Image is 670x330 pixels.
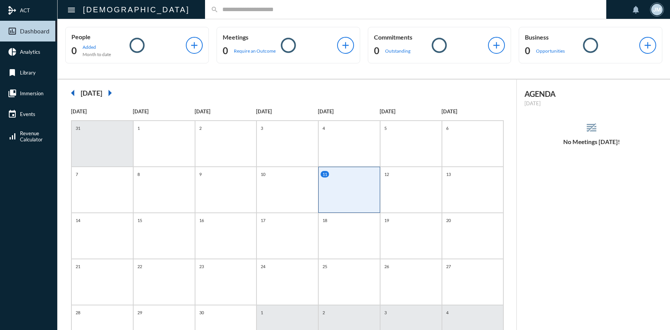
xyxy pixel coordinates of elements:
[102,85,117,101] mat-icon: arrow_right
[321,309,327,316] p: 2
[136,171,142,177] p: 8
[321,217,329,224] p: 18
[444,263,453,270] p: 27
[382,263,391,270] p: 26
[197,263,206,270] p: 23
[20,28,50,35] span: Dashboard
[65,85,81,101] mat-icon: arrow_left
[256,108,318,114] p: [DATE]
[197,217,206,224] p: 16
[318,108,380,114] p: [DATE]
[651,4,663,15] div: JM
[321,125,327,131] p: 4
[259,217,267,224] p: 17
[20,49,40,55] span: Analytics
[67,5,76,15] mat-icon: Side nav toggle icon
[444,171,453,177] p: 13
[585,121,598,134] mat-icon: reorder
[74,309,82,316] p: 28
[444,217,453,224] p: 20
[380,108,442,114] p: [DATE]
[524,89,658,98] h2: AGENDA
[20,130,43,143] span: Revenue Calculator
[382,309,389,316] p: 3
[321,171,329,177] p: 11
[259,171,267,177] p: 10
[197,125,203,131] p: 2
[8,132,17,141] mat-icon: signal_cellular_alt
[133,108,195,114] p: [DATE]
[382,125,389,131] p: 5
[136,309,144,316] p: 29
[444,309,450,316] p: 4
[382,171,391,177] p: 12
[524,100,658,106] p: [DATE]
[136,125,142,131] p: 1
[20,7,30,13] span: ACT
[136,217,144,224] p: 15
[8,27,17,36] mat-icon: insert_chart_outlined
[136,263,144,270] p: 22
[74,171,80,177] p: 7
[71,108,133,114] p: [DATE]
[8,68,17,77] mat-icon: bookmark
[444,125,450,131] p: 6
[259,125,265,131] p: 3
[74,263,82,270] p: 21
[197,309,206,316] p: 30
[197,171,203,177] p: 9
[74,125,82,131] p: 31
[259,309,265,316] p: 1
[631,5,640,14] mat-icon: notifications
[20,111,35,117] span: Events
[8,89,17,98] mat-icon: collections_bookmark
[64,2,79,17] button: Toggle sidenav
[81,89,102,97] h2: [DATE]
[8,6,17,15] mat-icon: mediation
[517,138,666,145] h5: No Meetings [DATE]!
[74,217,82,224] p: 14
[20,70,36,76] span: Library
[83,3,190,16] h2: [DEMOGRAPHIC_DATA]
[195,108,256,114] p: [DATE]
[382,217,391,224] p: 19
[8,47,17,56] mat-icon: pie_chart
[20,90,43,96] span: Immersion
[321,263,329,270] p: 25
[211,6,218,13] mat-icon: search
[259,263,267,270] p: 24
[8,109,17,119] mat-icon: event
[442,108,503,114] p: [DATE]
